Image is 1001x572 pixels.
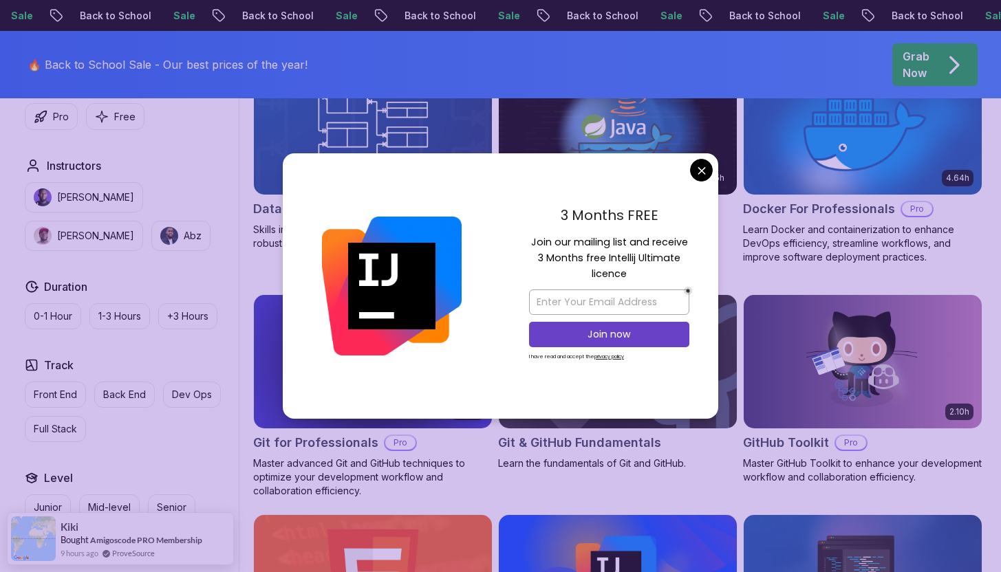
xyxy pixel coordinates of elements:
[103,388,146,401] p: Back End
[385,436,416,450] p: Pro
[61,547,98,559] span: 9 hours ago
[28,56,308,73] p: 🔥 Back to School Sale - Our best prices of the year!
[479,9,523,23] p: Sale
[34,500,62,514] p: Junior
[114,110,136,124] p: Free
[112,547,155,559] a: ProveSource
[548,9,641,23] p: Back to School
[154,9,198,23] p: Sale
[160,227,178,245] img: instructor img
[157,500,186,514] p: Senior
[498,456,738,470] p: Learn the fundamentals of Git and GitHub.
[88,500,131,514] p: Mid-level
[11,516,56,561] img: provesource social proof notification image
[25,303,81,329] button: 0-1 Hour
[94,382,155,408] button: Back End
[25,221,143,251] button: instructor img[PERSON_NAME]
[89,303,150,329] button: 1-3 Hours
[148,494,195,520] button: Senior
[61,534,89,545] span: Bought
[47,157,101,174] h2: Instructors
[641,9,685,23] p: Sale
[254,61,492,195] img: Database Design & Implementation card
[253,294,493,498] a: Git for Professionals card10.13hGit for ProfessionalsProMaster advanced Git and GitHub techniques...
[903,48,929,81] p: Grab Now
[836,436,866,450] p: Pro
[253,456,493,498] p: Master advanced Git and GitHub techniques to optimize your development workflow and collaboration...
[498,433,661,452] h2: Git & GitHub Fundamentals
[151,221,211,251] button: instructor imgAbz
[34,227,52,245] img: instructor img
[744,295,982,428] img: GitHub Toolkit card
[710,9,804,23] p: Back to School
[946,173,969,184] p: 4.64h
[44,470,73,486] h2: Level
[25,182,143,212] button: instructor img[PERSON_NAME]
[34,388,77,401] p: Front End
[34,309,72,323] p: 0-1 Hour
[34,422,77,436] p: Full Stack
[743,456,982,484] p: Master GitHub Toolkit to enhance your development workflow and collaboration efficiency.
[949,406,969,417] p: 2.10h
[163,382,221,408] button: Dev Ops
[254,295,492,428] img: Git for Professionals card
[57,190,134,204] p: [PERSON_NAME]
[172,388,212,401] p: Dev Ops
[34,188,52,206] img: instructor img
[98,309,141,323] p: 1-3 Hours
[79,494,140,520] button: Mid-level
[61,9,154,23] p: Back to School
[25,416,86,442] button: Full Stack
[743,433,829,452] h2: GitHub Toolkit
[902,202,932,216] p: Pro
[743,199,895,219] h2: Docker For Professionals
[184,229,202,243] p: Abz
[61,521,78,533] span: Kiki
[253,60,493,250] a: Database Design & Implementation card1.70hNEWDatabase Design & ImplementationProSkills in databas...
[90,534,202,546] a: Amigoscode PRO Membership
[86,103,144,130] button: Free
[44,278,87,295] h2: Duration
[253,199,454,219] h2: Database Design & Implementation
[253,433,378,452] h2: Git for Professionals
[499,61,737,195] img: Docker for Java Developers card
[872,9,966,23] p: Back to School
[44,357,74,373] h2: Track
[25,494,71,520] button: Junior
[743,223,982,264] p: Learn Docker and containerization to enhance DevOps efficiency, streamline workflows, and improve...
[316,9,360,23] p: Sale
[804,9,848,23] p: Sale
[743,60,982,264] a: Docker For Professionals card4.64hDocker For ProfessionalsProLearn Docker and containerization to...
[57,229,134,243] p: [PERSON_NAME]
[53,110,69,124] p: Pro
[253,223,493,250] p: Skills in database design and SQL for efficient, robust backend development
[25,382,86,408] button: Front End
[744,61,982,195] img: Docker For Professionals card
[25,103,78,130] button: Pro
[167,309,208,323] p: +3 Hours
[223,9,316,23] p: Back to School
[743,294,982,484] a: GitHub Toolkit card2.10hGitHub ToolkitProMaster GitHub Toolkit to enhance your development workfl...
[385,9,479,23] p: Back to School
[158,303,217,329] button: +3 Hours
